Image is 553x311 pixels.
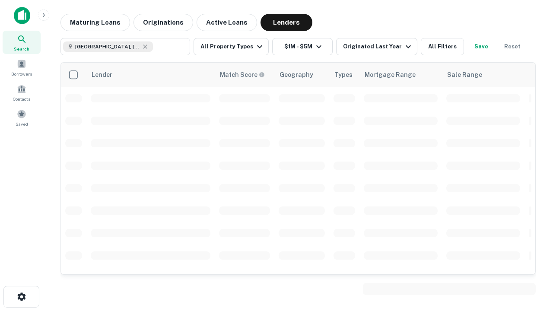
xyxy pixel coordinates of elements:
th: Mortgage Range [359,63,442,87]
button: Originations [133,14,193,31]
a: Borrowers [3,56,41,79]
iframe: Chat Widget [510,242,553,283]
th: Geography [274,63,329,87]
th: Types [329,63,359,87]
button: Originated Last Year [336,38,417,55]
button: Reset [499,38,526,55]
span: Borrowers [11,70,32,77]
th: Sale Range [442,63,524,87]
button: Lenders [261,14,312,31]
button: Active Loans [197,14,257,31]
div: Originated Last Year [343,41,413,52]
button: Save your search to get updates of matches that match your search criteria. [467,38,495,55]
a: Contacts [3,81,41,104]
span: Saved [16,121,28,127]
button: All Property Types [194,38,269,55]
div: Mortgage Range [365,70,416,80]
img: capitalize-icon.png [14,7,30,24]
button: All Filters [421,38,464,55]
span: Contacts [13,95,30,102]
a: Search [3,31,41,54]
div: Sale Range [447,70,482,80]
div: Capitalize uses an advanced AI algorithm to match your search with the best lender. The match sco... [220,70,265,79]
button: Maturing Loans [60,14,130,31]
div: Lender [92,70,112,80]
span: [GEOGRAPHIC_DATA], [GEOGRAPHIC_DATA], [GEOGRAPHIC_DATA] [75,43,140,51]
th: Capitalize uses an advanced AI algorithm to match your search with the best lender. The match sco... [215,63,274,87]
button: $1M - $5M [272,38,333,55]
th: Lender [86,63,215,87]
div: Types [334,70,353,80]
span: Search [14,45,29,52]
div: Geography [280,70,313,80]
a: Saved [3,106,41,129]
h6: Match Score [220,70,263,79]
